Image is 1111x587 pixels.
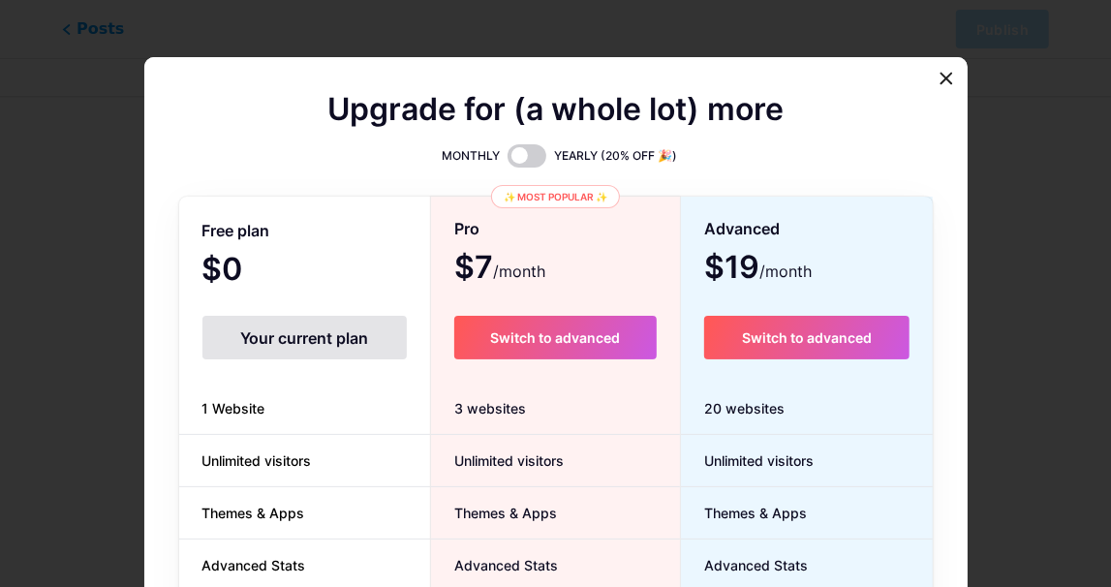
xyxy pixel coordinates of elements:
[454,256,545,283] span: $7
[431,555,558,575] span: Advanced Stats
[681,555,808,575] span: Advanced Stats
[442,146,500,166] span: MONTHLY
[704,316,909,359] button: Switch to advanced
[490,329,620,346] span: Switch to advanced
[704,212,780,246] span: Advanced
[179,503,328,523] span: Themes & Apps
[493,260,545,283] span: /month
[681,450,814,471] span: Unlimited visitors
[454,212,479,246] span: Pro
[454,316,657,359] button: Switch to advanced
[681,503,807,523] span: Themes & Apps
[202,316,407,359] div: Your current plan
[431,383,680,435] div: 3 websites
[491,185,620,208] div: ✨ Most popular ✨
[202,258,295,285] span: $0
[179,450,335,471] span: Unlimited visitors
[742,329,872,346] span: Switch to advanced
[202,214,270,248] span: Free plan
[179,555,329,575] span: Advanced Stats
[681,383,932,435] div: 20 websites
[179,398,289,418] span: 1 Website
[327,98,784,121] span: Upgrade for (a whole lot) more
[431,450,564,471] span: Unlimited visitors
[431,503,557,523] span: Themes & Apps
[704,256,812,283] span: $19
[554,146,677,166] span: YEARLY (20% OFF 🎉)
[759,260,812,283] span: /month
